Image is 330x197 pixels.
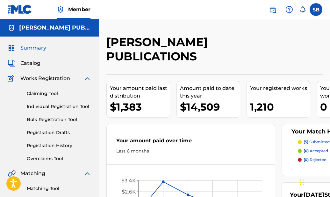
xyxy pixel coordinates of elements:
span: Member [68,6,90,13]
a: Individual Registration Tool [27,103,91,110]
img: MLC Logo [8,5,32,14]
p: submitted [304,139,330,145]
div: User Menu [310,3,322,16]
a: Claiming Tool [27,90,91,97]
div: Your amount paid last distribution [110,85,170,100]
img: Top Rightsholder [57,6,64,13]
img: expand [83,170,91,177]
span: Catalog [20,59,40,67]
a: Matching Tool [27,185,91,192]
img: expand [83,75,91,82]
img: Works Registration [8,75,16,82]
a: Registration Drafts [27,129,91,136]
iframe: Chat Widget [298,166,330,197]
img: Accounts [8,24,15,32]
div: Your amount paid over time [116,137,265,148]
div: 1,210 [250,100,310,114]
img: help [285,6,293,13]
a: Overclaims Tool [27,155,91,162]
span: Summary [20,44,46,52]
a: SummarySummary [8,44,46,52]
span: Matching [20,170,45,177]
div: $14,509 [180,100,240,114]
a: Registration History [27,142,91,149]
iframe: Resource Center [312,116,330,168]
div: $1,383 [110,100,170,114]
div: Drag [300,173,304,192]
div: Last 6 months [116,148,265,154]
h2: [PERSON_NAME] PUBLICATIONS [106,35,273,64]
a: Public Search [266,3,279,16]
span: Works Registration [20,75,70,82]
img: search [269,6,276,13]
span: (0) [304,148,309,153]
p: rejected [304,157,326,163]
h5: JOHNNY BOND PUBLICATIONS [19,24,91,31]
div: Your registered works [250,85,310,92]
tspan: $2.6K [122,189,136,195]
div: Notifications [299,6,306,13]
span: (5) [304,139,308,144]
a: CatalogCatalog [8,59,40,67]
div: Amount paid to date this year [180,85,240,100]
img: Matching [8,170,16,177]
span: (0) [304,157,309,162]
img: Summary [8,44,15,52]
p: accepted [304,148,328,154]
tspan: $3.4K [121,178,136,184]
div: Help [283,3,296,16]
a: Bulk Registration Tool [27,116,91,123]
img: Catalog [8,59,15,67]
